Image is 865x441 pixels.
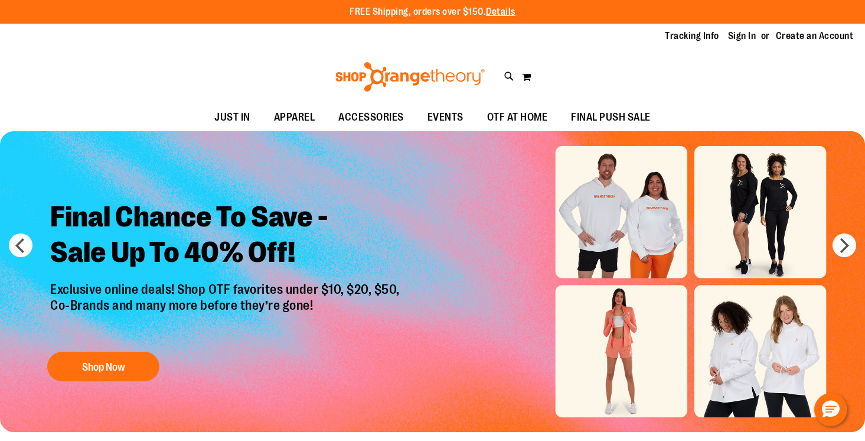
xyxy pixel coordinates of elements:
[728,30,756,43] a: Sign In
[486,7,515,17] a: Details
[338,104,404,131] span: ACCESSORIES
[47,352,159,381] button: Shop Now
[214,104,250,131] span: JUST IN
[427,104,463,131] span: EVENTS
[262,104,327,131] a: APPAREL
[559,104,662,131] a: FINAL PUSH SALE
[334,62,487,92] img: Shop Orangetheory
[776,30,854,43] a: Create an Account
[833,234,856,257] button: next
[274,104,315,131] span: APPAREL
[475,104,560,131] a: OTF AT HOME
[416,104,475,131] a: EVENTS
[487,104,548,131] span: OTF AT HOME
[41,190,412,387] a: Final Chance To Save -Sale Up To 40% Off! Exclusive online deals! Shop OTF favorites under $10, $...
[203,104,262,131] a: JUST IN
[571,104,651,131] span: FINAL PUSH SALE
[41,190,412,282] h2: Final Chance To Save - Sale Up To 40% Off!
[9,234,32,257] button: prev
[41,282,412,340] p: Exclusive online deals! Shop OTF favorites under $10, $20, $50, Co-Brands and many more before th...
[350,5,515,19] p: FREE Shipping, orders over $150.
[327,104,416,131] a: ACCESSORIES
[814,393,847,426] button: Hello, have a question? Let’s chat.
[665,30,719,43] a: Tracking Info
